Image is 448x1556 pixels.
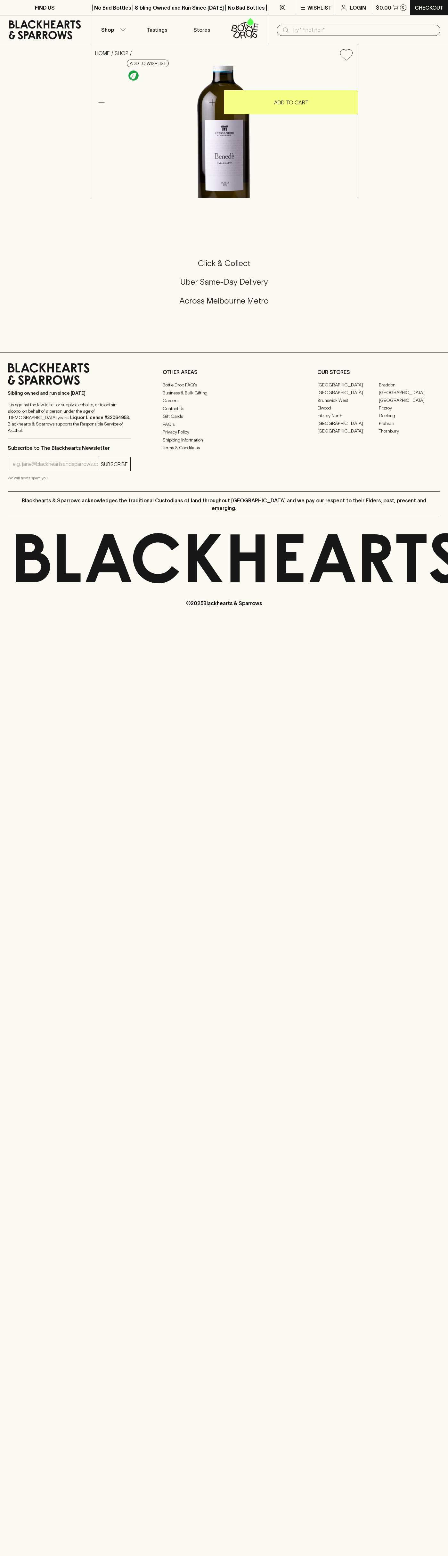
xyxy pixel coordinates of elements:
[317,419,379,427] a: [GEOGRAPHIC_DATA]
[163,368,286,376] p: OTHER AREAS
[101,460,128,468] p: SUBSCRIBE
[134,15,179,44] a: Tastings
[379,419,440,427] a: Prahran
[163,413,286,420] a: Gift Cards
[379,396,440,404] a: [GEOGRAPHIC_DATA]
[379,427,440,435] a: Thornbury
[163,444,286,452] a: Terms & Conditions
[95,50,110,56] a: HOME
[8,258,440,269] h5: Click & Collect
[70,415,129,420] strong: Liquor License #32064953
[350,4,366,12] p: Login
[379,412,440,419] a: Geelong
[127,69,140,82] a: Organic
[163,405,286,412] a: Contact Us
[317,381,379,389] a: [GEOGRAPHIC_DATA]
[8,277,440,287] h5: Uber Same-Day Delivery
[292,25,435,35] input: Try "Pinot noir"
[90,66,358,198] img: 40537.png
[376,4,391,12] p: $0.00
[379,404,440,412] a: Fitzroy
[317,404,379,412] a: Elwood
[317,412,379,419] a: Fitzroy North
[8,401,131,434] p: It is against the law to sell or supply alcohol to, or to obtain alcohol on behalf of a person un...
[317,396,379,404] a: Brunswick West
[163,420,286,428] a: FAQ's
[8,296,440,306] h5: Across Melbourne Metro
[163,436,286,444] a: Shipping Information
[193,26,210,34] p: Stores
[101,26,114,34] p: Shop
[163,397,286,405] a: Careers
[402,6,404,9] p: 0
[415,4,444,12] p: Checkout
[98,457,130,471] button: SUBSCRIBE
[163,389,286,397] a: Business & Bulk Gifting
[128,70,139,81] img: Organic
[127,60,169,67] button: Add to wishlist
[379,389,440,396] a: [GEOGRAPHIC_DATA]
[224,90,358,114] button: ADD TO CART
[163,428,286,436] a: Privacy Policy
[274,99,308,106] p: ADD TO CART
[179,15,224,44] a: Stores
[8,232,440,340] div: Call to action block
[8,390,131,396] p: Sibling owned and run since [DATE]
[317,427,379,435] a: [GEOGRAPHIC_DATA]
[379,381,440,389] a: Braddon
[307,4,332,12] p: Wishlist
[115,50,128,56] a: SHOP
[163,381,286,389] a: Bottle Drop FAQ's
[90,15,135,44] button: Shop
[13,459,98,469] input: e.g. jane@blackheartsandsparrows.com.au
[8,444,131,452] p: Subscribe to The Blackhearts Newsletter
[338,47,355,63] button: Add to wishlist
[35,4,55,12] p: FIND US
[12,497,436,512] p: Blackhearts & Sparrows acknowledges the traditional Custodians of land throughout [GEOGRAPHIC_DAT...
[8,475,131,481] p: We will never spam you
[317,389,379,396] a: [GEOGRAPHIC_DATA]
[317,368,440,376] p: OUR STORES
[147,26,167,34] p: Tastings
